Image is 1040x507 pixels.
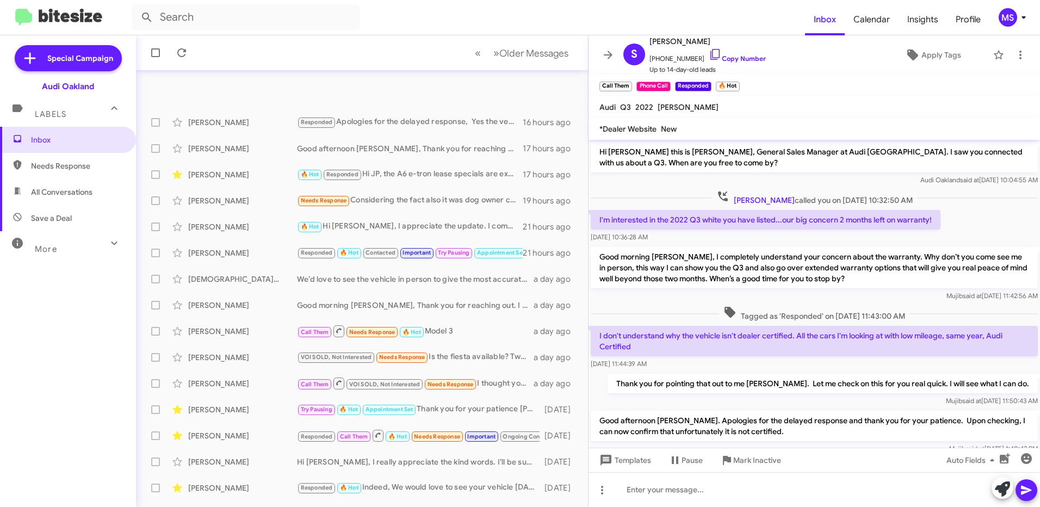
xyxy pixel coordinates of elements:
[297,429,540,442] div: So sorry I missed your call
[188,248,297,258] div: [PERSON_NAME]
[349,329,395,336] span: Needs Response
[649,64,766,75] span: Up to 14-day-old leads
[188,430,297,441] div: [PERSON_NAME]
[35,109,66,119] span: Labels
[467,433,496,440] span: Important
[534,378,579,389] div: a day ago
[297,300,534,311] div: Good morning [PERSON_NAME], Thank you for reaching out. I will have [PERSON_NAME] provide you wit...
[388,433,407,440] span: 🔥 Hot
[47,53,113,64] span: Special Campaign
[297,246,523,259] div: Thank you!
[414,433,460,440] span: Needs Response
[301,354,372,361] span: VOI SOLD, Not Interested
[540,404,579,415] div: [DATE]
[297,168,523,181] div: Hi JP, the A6 e-tron lease specials are excellent right now, but the biggest advantage is the EV ...
[31,134,123,145] span: Inbox
[301,119,333,126] span: Responded
[523,248,579,258] div: 21 hours ago
[428,381,474,388] span: Needs Response
[599,124,657,134] span: *Dealer Website
[188,221,297,232] div: [PERSON_NAME]
[989,8,1028,27] button: MS
[403,249,431,256] span: Important
[947,4,989,35] a: Profile
[188,274,297,285] div: [DEMOGRAPHIC_DATA][PERSON_NAME]
[42,81,94,92] div: Audi Oakland
[608,374,1038,393] p: Thank you for pointing that out to me [PERSON_NAME]. Let me check on this for you real quick. I w...
[946,397,1038,405] span: Mujib [DATE] 11:50:43 AM
[297,143,523,154] div: Good afternoon [PERSON_NAME], Thank you for reaching out. Please do not hesitate to reach out, I ...
[523,169,579,180] div: 17 hours ago
[188,404,297,415] div: [PERSON_NAME]
[188,483,297,493] div: [PERSON_NAME]
[339,406,358,413] span: 🔥 Hot
[403,329,421,336] span: 🔥 Hot
[301,406,332,413] span: Try Pausing
[534,274,579,285] div: a day ago
[487,42,575,64] button: Next
[962,397,981,405] span: said at
[631,46,637,63] span: S
[877,45,988,65] button: Apply Tags
[534,300,579,311] div: a day ago
[620,102,631,112] span: Q3
[326,171,358,178] span: Responded
[297,376,534,390] div: I thought you sold it?
[649,48,766,64] span: [PHONE_NUMBER]
[845,4,899,35] a: Calendar
[675,82,711,91] small: Responded
[468,42,487,64] button: Previous
[301,484,333,491] span: Responded
[534,352,579,363] div: a day ago
[340,433,368,440] span: Call Them
[591,411,1038,441] p: Good afternoon [PERSON_NAME]. Apologies for the delayed response and thank you for your patience....
[297,274,534,285] div: We’d love to see the vehicle in person to give the most accurate and competitive offer. Let me kn...
[469,42,575,64] nav: Page navigation example
[591,360,647,368] span: [DATE] 11:44:39 AM
[188,326,297,337] div: [PERSON_NAME]
[921,45,961,65] span: Apply Tags
[297,403,540,416] div: Thank you for your patience [PERSON_NAME]. Great News, it is still available. When is best time f...
[31,160,123,171] span: Needs Response
[636,82,670,91] small: Phone Call
[477,249,525,256] span: Appointment Set
[297,456,540,467] div: Hi [PERSON_NAME], I really appreciate the kind words. I’ll be sure to pass your feedback along to...
[493,46,499,60] span: »
[188,143,297,154] div: [PERSON_NAME]
[949,444,1038,453] span: Mujib [DATE] 1:40:42 PM
[188,378,297,389] div: [PERSON_NAME]
[340,249,358,256] span: 🔥 Hot
[920,176,1038,184] span: Audi Oakland [DATE] 10:04:55 AM
[31,213,72,224] span: Save a Deal
[297,116,523,128] div: Apologies for the delayed response, Yes the vehicle is still indeed sold. Let me know if you ther...
[999,8,1017,27] div: MS
[349,381,420,388] span: VOI SOLD, Not Interested
[591,210,940,230] p: I'm interested in the 2022 Q3 white you have listed...our big concern 2 months left on warranty!
[540,483,579,493] div: [DATE]
[301,171,319,178] span: 🔥 Hot
[661,124,677,134] span: New
[15,45,122,71] a: Special Campaign
[946,292,1038,300] span: Mujib [DATE] 11:42:56 AM
[805,4,845,35] a: Inbox
[899,4,947,35] a: Insights
[188,456,297,467] div: [PERSON_NAME]
[540,430,579,441] div: [DATE]
[599,102,616,112] span: Audi
[503,433,566,440] span: Ongoing Conversation
[31,187,92,197] span: All Conversations
[379,354,425,361] span: Needs Response
[734,195,795,205] span: [PERSON_NAME]
[711,450,790,470] button: Mark Inactive
[938,450,1007,470] button: Auto Fields
[475,46,481,60] span: «
[366,406,413,413] span: Appointment Set
[188,195,297,206] div: [PERSON_NAME]
[597,450,651,470] span: Templates
[591,233,648,241] span: [DATE] 10:36:28 AM
[660,450,711,470] button: Pause
[965,444,985,453] span: said at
